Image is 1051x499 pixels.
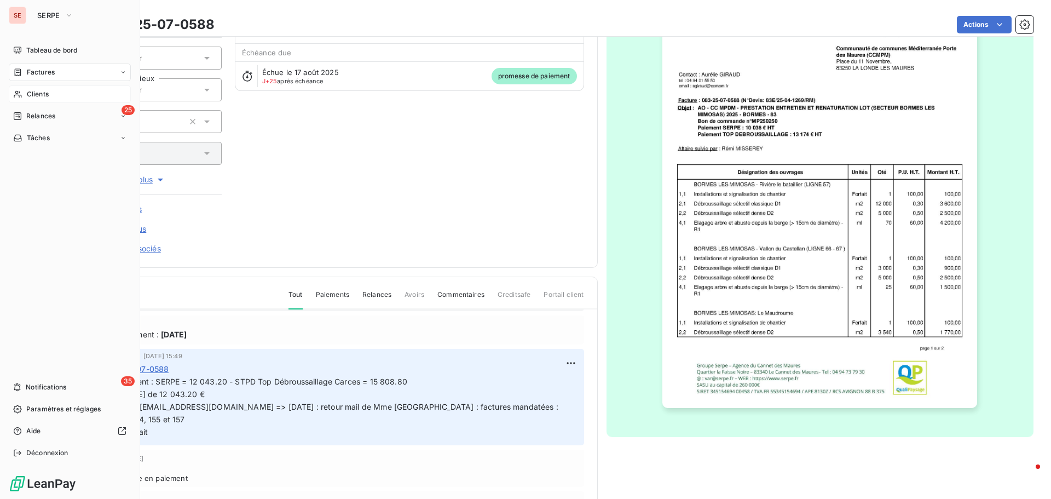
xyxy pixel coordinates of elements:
[27,67,55,77] span: Factures
[9,422,131,440] a: Aide
[544,290,584,308] span: Portail client
[71,474,580,483] span: Nouveau statut : Mise en paiement
[27,89,49,99] span: Clients
[262,77,278,85] span: J+25
[121,376,135,386] span: 35
[262,68,339,77] span: Échue le 17 août 2025
[262,78,324,84] span: après échéance
[498,290,531,308] span: Creditsafe
[73,377,561,437] span: Répartition paiement : SERPE = 12 043.20 - STPD Top Débroussaillage Carces = 15 808.80 Virement d...
[316,290,349,308] span: Paiements
[161,329,187,340] span: [DATE]
[122,174,166,185] span: Voir plus
[1014,462,1040,488] iframe: Intercom live chat
[37,11,60,20] span: SERPE
[492,68,577,84] span: promesse de paiement
[143,353,182,359] span: [DATE] 15:49
[27,133,50,143] span: Tâches
[26,404,101,414] span: Paramètres et réglages
[9,475,77,492] img: Logo LeanPay
[26,111,55,121] span: Relances
[102,15,215,35] h3: 083-25-07-0588
[405,290,424,308] span: Avoirs
[437,290,484,308] span: Commentaires
[26,426,41,436] span: Aide
[362,290,391,308] span: Relances
[9,7,26,24] div: SE
[288,290,303,309] span: Tout
[242,48,292,57] span: Échéance due
[26,45,77,55] span: Tableau de bord
[26,382,66,392] span: Notifications
[66,174,222,186] button: Voir plus
[957,16,1012,33] button: Actions
[26,448,68,458] span: Déconnexion
[122,105,135,115] span: 25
